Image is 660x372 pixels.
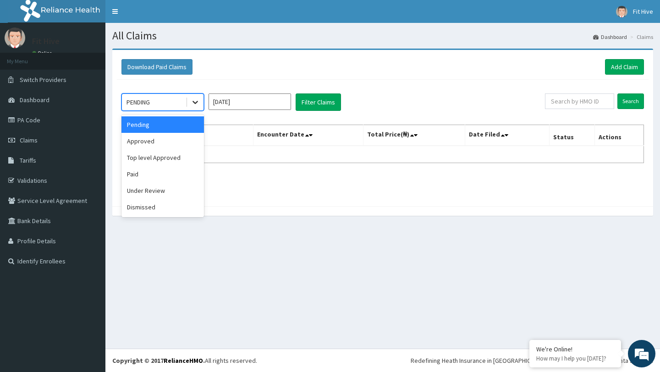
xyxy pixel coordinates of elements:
p: Fit Hive [32,37,60,45]
span: Tariffs [20,156,36,164]
div: Paid [121,166,204,182]
img: User Image [5,27,25,48]
div: Top level Approved [121,149,204,166]
th: Actions [594,125,643,146]
div: Pending [121,116,204,133]
div: Redefining Heath Insurance in [GEOGRAPHIC_DATA] using Telemedicine and Data Science! [411,356,653,365]
span: Switch Providers [20,76,66,84]
th: Encounter Date [253,125,363,146]
li: Claims [628,33,653,41]
p: How may I help you today? [536,355,614,362]
span: Claims [20,136,38,144]
a: Online [32,50,54,56]
span: Dashboard [20,96,49,104]
a: Add Claim [605,59,644,75]
div: Approved [121,133,204,149]
div: Dismissed [121,199,204,215]
span: Fit Hive [633,7,653,16]
h1: All Claims [112,30,653,42]
footer: All rights reserved. [105,349,660,372]
div: Under Review [121,182,204,199]
a: Dashboard [593,33,627,41]
input: Select Month and Year [209,93,291,110]
input: Search [617,93,644,109]
a: RelianceHMO [164,356,203,365]
button: Filter Claims [296,93,341,111]
input: Search by HMO ID [545,93,614,109]
strong: Copyright © 2017 . [112,356,205,365]
div: We're Online! [536,345,614,353]
th: Total Price(₦) [363,125,465,146]
th: Status [549,125,594,146]
img: User Image [616,6,627,17]
th: Date Filed [465,125,549,146]
button: Download Paid Claims [121,59,192,75]
div: PENDING [126,98,150,107]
